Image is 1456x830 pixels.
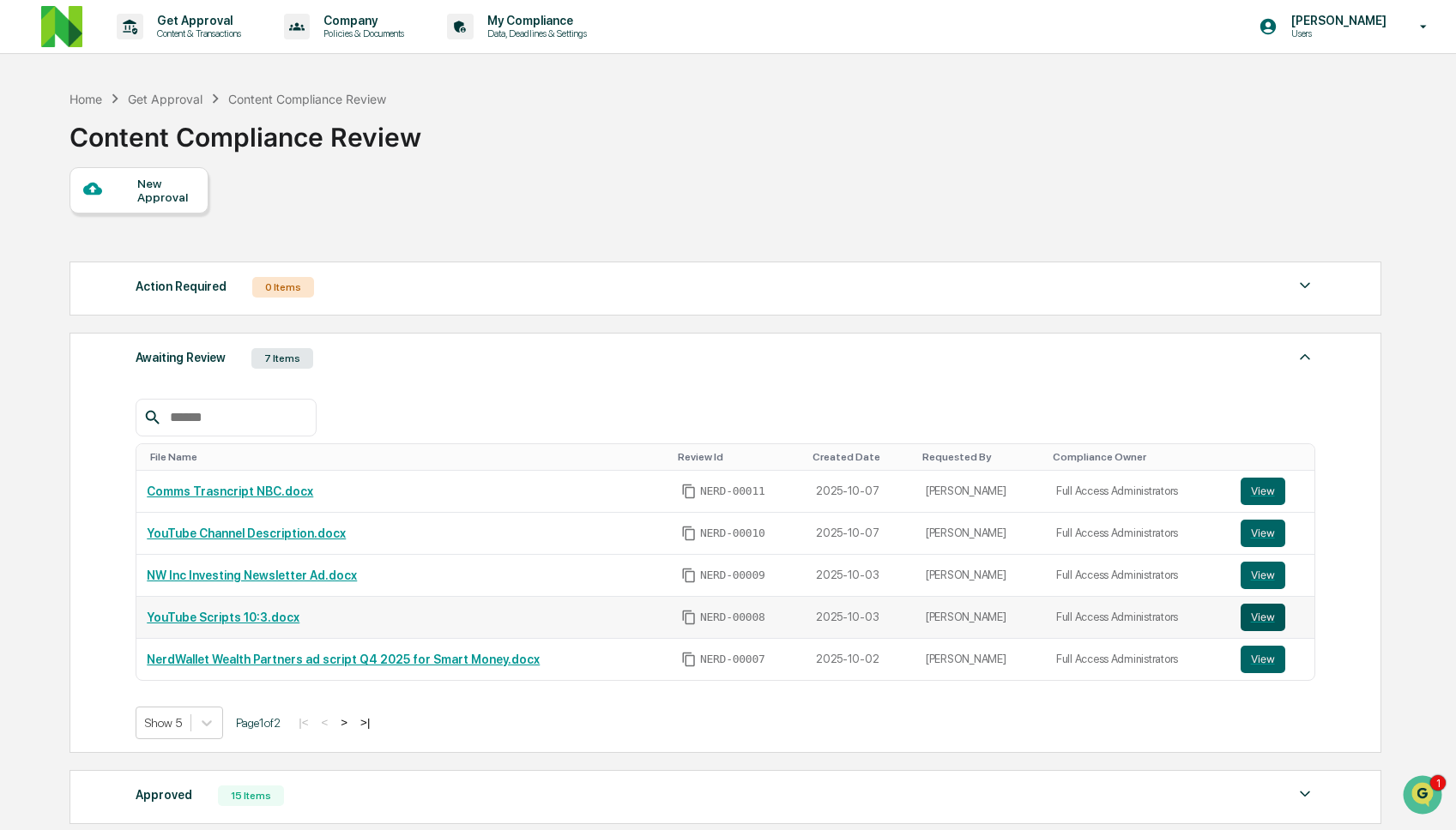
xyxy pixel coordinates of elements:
[678,451,799,463] div: Toggle SortBy
[681,526,697,541] span: Copy Id
[17,217,45,244] img: Jack Rasmussen
[310,14,413,27] p: Company
[36,131,67,162] img: 8933085812038_c878075ebb4cc5468115_72.jpg
[681,568,697,583] span: Copy Id
[251,348,313,369] div: 7 Items
[124,306,138,320] div: 🗄️
[1046,471,1230,513] td: Full Access Administrators
[147,484,313,498] a: Comms Trasncript NBC.docx
[700,526,765,540] span: NERD-00010
[41,6,82,47] img: logo
[17,339,31,352] div: 🔎
[147,610,299,624] a: YouTube Scripts 10:3.docx
[1278,27,1395,39] p: Users
[1241,646,1304,673] a: View
[915,597,1046,639] td: [PERSON_NAME]
[137,177,195,204] div: New Approval
[1295,275,1315,296] img: caret
[915,471,1046,513] td: [PERSON_NAME]
[1241,520,1304,547] a: View
[700,610,765,624] span: NERD-00008
[147,653,540,666] a: NerdWallet Wealth Partners ad script Q4 2025 for Smart Money.docx
[17,190,115,204] div: Past conversations
[147,526,346,540] a: YouTube Channel Description.docx
[236,716,281,730] span: Page 1 of 2
[1401,773,1447,820] iframe: Open customer support
[474,14,595,27] p: My Compliance
[1241,562,1304,589] a: View
[700,653,765,666] span: NERD-00007
[142,304,213,322] span: Attestations
[34,234,48,248] img: 1746055101610-c473b297-6a78-478c-a979-82029cc54cd1
[69,108,421,153] div: Content Compliance Review
[335,715,353,730] button: >
[806,555,915,597] td: 2025-10-03
[806,597,915,639] td: 2025-10-03
[806,513,915,555] td: 2025-10-07
[10,298,118,328] a: 🖐️Preclearance
[228,92,386,106] div: Content Compliance Review
[1241,604,1285,631] button: View
[1278,14,1395,27] p: [PERSON_NAME]
[17,36,312,63] p: How can we help?
[142,233,148,247] span: •
[681,484,697,499] span: Copy Id
[474,27,595,39] p: Data, Deadlines & Settings
[10,330,115,361] a: 🔎Data Lookup
[1241,520,1285,547] button: View
[34,304,111,322] span: Preclearance
[34,337,108,354] span: Data Lookup
[17,306,31,320] div: 🖐️
[310,27,413,39] p: Policies & Documents
[266,187,312,207] button: See all
[77,131,281,148] div: Start new chat
[1241,646,1285,673] button: View
[1244,451,1308,463] div: Toggle SortBy
[1046,513,1230,555] td: Full Access Administrators
[136,275,227,298] div: Action Required
[700,568,765,582] span: NERD-00009
[355,715,375,730] button: >|
[700,484,765,498] span: NERD-00011
[118,298,220,328] a: 🗄️Attestations
[922,451,1039,463] div: Toggle SortBy
[69,92,102,106] div: Home
[136,346,226,369] div: Awaiting Review
[252,277,314,298] div: 0 Items
[143,14,250,27] p: Get Approval
[150,451,664,463] div: Toggle SortBy
[1295,346,1315,367] img: caret
[171,379,208,392] span: Pylon
[681,652,697,667] span: Copy Id
[806,471,915,513] td: 2025-10-07
[1241,562,1285,589] button: View
[121,378,208,392] a: Powered byPylon
[1053,451,1223,463] div: Toggle SortBy
[1241,478,1304,505] a: View
[317,715,334,730] button: <
[293,715,313,730] button: |<
[1241,478,1285,505] button: View
[915,555,1046,597] td: [PERSON_NAME]
[53,233,139,247] span: [PERSON_NAME]
[915,639,1046,680] td: [PERSON_NAME]
[1046,555,1230,597] td: Full Access Administrators
[143,27,250,39] p: Content & Transactions
[1295,784,1315,804] img: caret
[806,639,915,680] td: 2025-10-02
[136,784,192,806] div: Approved
[17,131,48,162] img: 1746055101610-c473b297-6a78-478c-a979-82029cc54cd1
[292,136,312,157] button: Start new chat
[1046,597,1230,639] td: Full Access Administrators
[128,92,202,106] div: Get Approval
[1046,639,1230,680] td: Full Access Administrators
[147,568,357,582] a: NW Inc Investing Newsletter Ad.docx
[152,233,187,247] span: [DATE]
[681,610,697,625] span: Copy Id
[218,785,284,806] div: 15 Items
[915,513,1046,555] td: [PERSON_NAME]
[813,451,909,463] div: Toggle SortBy
[1241,604,1304,631] a: View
